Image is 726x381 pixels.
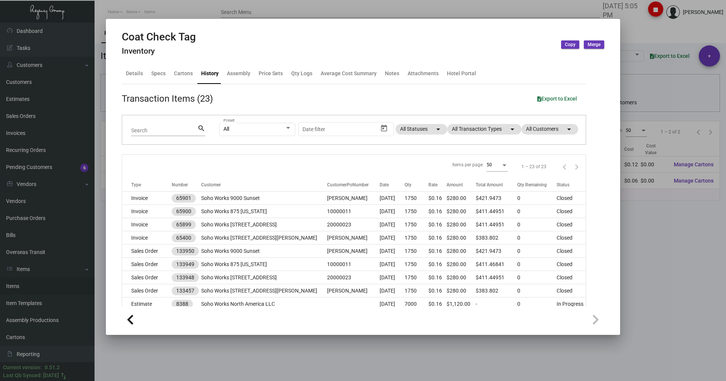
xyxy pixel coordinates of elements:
td: $383.802 [476,284,517,297]
td: Closed [557,231,586,245]
div: Qty [405,181,428,188]
td: - [476,297,517,311]
td: Soho Works North America LLC [201,297,327,311]
button: Copy [561,40,579,49]
td: Estimate [122,297,172,311]
td: 0 [517,258,557,271]
mat-chip: All Statuses [396,124,447,135]
td: [PERSON_NAME] [327,192,380,205]
div: Amount [447,181,463,188]
td: Soho Works [STREET_ADDRESS] [201,218,327,231]
td: $411.46841 [476,258,517,271]
div: Average Cost Summary [321,70,377,77]
td: Soho Works 875 [US_STATE] [201,205,327,218]
div: Rate [428,181,447,188]
td: $411.44951 [476,271,517,284]
div: Last Qb Synced: [DATE] [3,372,59,379]
td: Soho Works [STREET_ADDRESS] [201,271,327,284]
td: Invoice [122,218,172,231]
span: Merge [588,42,600,48]
div: Qty Remaining [517,181,547,188]
td: 10000011 [327,258,380,271]
td: Sales Order [122,271,172,284]
td: $1,120.00 [447,297,476,311]
td: [DATE] [380,218,405,231]
td: Soho Works 9000 Sunset [201,245,327,258]
div: Date [380,181,389,188]
td: Sales Order [122,245,172,258]
button: Export to Excel [531,92,583,105]
td: 0 [517,192,557,205]
div: Specs [151,70,166,77]
div: Customer [201,181,221,188]
td: $0.16 [428,218,447,231]
mat-chip: 133949 [172,260,199,269]
span: All [223,126,229,132]
td: $0.16 [428,231,447,245]
td: [DATE] [380,284,405,297]
input: Start date [302,126,326,132]
div: Details [126,70,143,77]
td: 0 [517,231,557,245]
div: 0.51.2 [45,364,60,372]
td: $421.9473 [476,192,517,205]
td: [DATE] [380,297,405,311]
input: End date [332,126,369,132]
mat-chip: 133948 [172,273,199,282]
div: Status [557,181,569,188]
mat-chip: 65901 [172,194,196,203]
div: Current version: [3,364,42,372]
mat-chip: 65900 [172,207,196,216]
mat-icon: arrow_drop_down [565,125,574,134]
mat-icon: arrow_drop_down [434,125,443,134]
td: 0 [517,245,557,258]
div: CustomerPoNumber [327,181,380,188]
td: $0.16 [428,284,447,297]
td: Sales Order [122,284,172,297]
td: Sales Order [122,258,172,271]
td: $280.00 [447,258,476,271]
mat-icon: arrow_drop_down [508,125,517,134]
button: Merge [584,40,604,49]
span: Export to Excel [537,96,577,102]
td: $0.16 [428,271,447,284]
td: $0.16 [428,205,447,218]
div: Price Sets [259,70,283,77]
td: 10000011 [327,205,380,218]
mat-chip: 65899 [172,220,196,229]
td: 0 [517,297,557,311]
div: Date [380,181,405,188]
div: Qty [405,181,411,188]
td: 1750 [405,205,428,218]
button: Open calendar [378,122,390,134]
td: 1750 [405,258,428,271]
td: $280.00 [447,205,476,218]
button: Next page [571,161,583,173]
mat-chip: 133457 [172,287,199,295]
td: [DATE] [380,245,405,258]
td: 0 [517,284,557,297]
td: $0.16 [428,245,447,258]
mat-chip: 133950 [172,247,199,256]
div: Total Amount [476,181,503,188]
div: Qty Remaining [517,181,557,188]
h4: Inventory [122,46,196,56]
td: $411.44951 [476,218,517,231]
td: $421.9473 [476,245,517,258]
td: $280.00 [447,192,476,205]
td: Invoice [122,192,172,205]
mat-chip: 8388 [172,300,193,308]
div: Type [131,181,141,188]
div: CustomerPoNumber [327,181,369,188]
mat-chip: 65400 [172,234,196,242]
td: 1750 [405,271,428,284]
div: Rate [428,181,437,188]
td: [DATE] [380,258,405,271]
td: $0.16 [428,192,447,205]
div: Total Amount [476,181,517,188]
div: 1 – 23 of 23 [521,163,546,170]
td: $0.16 [428,258,447,271]
span: 50 [487,162,492,167]
td: Closed [557,258,586,271]
div: Qty Logs [291,70,312,77]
